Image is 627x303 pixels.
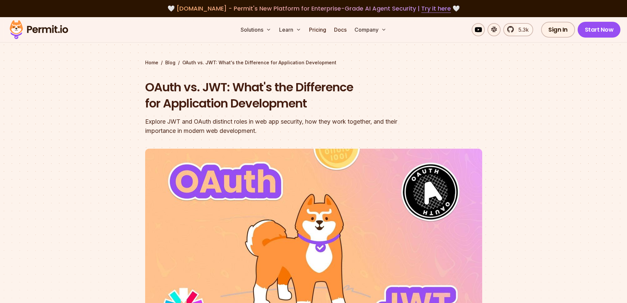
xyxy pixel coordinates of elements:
div: Explore JWT and OAuth distinct roles in web app security, how they work together, and their impor... [145,117,398,136]
img: Permit logo [7,18,71,41]
a: Home [145,59,158,66]
a: Blog [165,59,175,66]
button: Learn [276,23,304,36]
button: Company [352,23,389,36]
div: 🤍 🤍 [16,4,611,13]
div: / / [145,59,482,66]
a: Docs [331,23,349,36]
span: 5.3k [514,26,529,34]
a: Start Now [578,22,621,38]
span: [DOMAIN_NAME] - Permit's New Platform for Enterprise-Grade AI Agent Security | [176,4,451,13]
a: Try it here [421,4,451,13]
a: 5.3k [503,23,533,36]
button: Solutions [238,23,274,36]
h1: OAuth vs. JWT: What's the Difference for Application Development [145,79,398,112]
a: Pricing [306,23,329,36]
a: Sign In [541,22,575,38]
